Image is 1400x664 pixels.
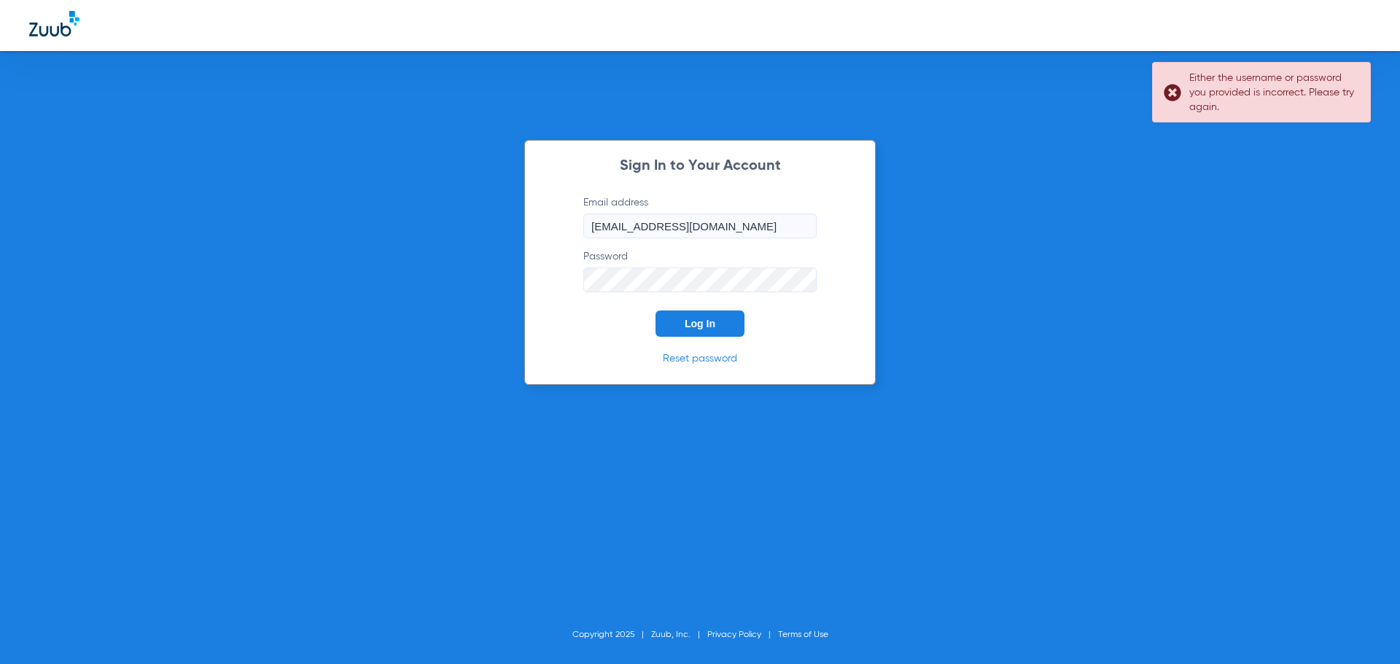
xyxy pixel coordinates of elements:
li: Zuub, Inc. [651,628,707,642]
label: Password [583,249,817,292]
a: Terms of Use [778,630,828,639]
input: Email address [583,214,817,238]
img: Zuub Logo [29,11,79,36]
input: Password [583,267,817,292]
a: Reset password [663,354,737,364]
div: Either the username or password you provided is incorrect. Please try again. [1189,71,1358,114]
h2: Sign In to Your Account [561,159,839,173]
button: Log In [656,310,744,337]
li: Copyright 2025 [572,628,651,642]
span: Log In [685,318,715,329]
a: Privacy Policy [707,630,761,639]
label: Email address [583,195,817,238]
